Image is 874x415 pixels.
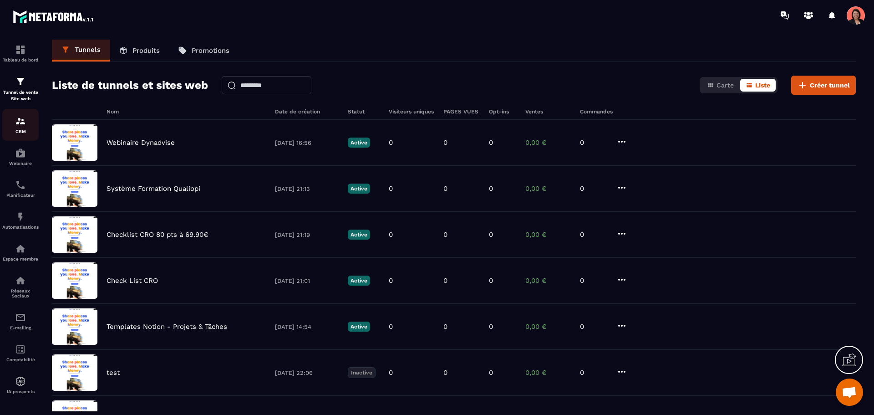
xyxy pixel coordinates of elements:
[348,322,370,332] p: Active
[15,275,26,286] img: social-network
[2,57,39,62] p: Tableau de bord
[580,323,607,331] p: 0
[2,337,39,369] a: accountantaccountantComptabilité
[489,323,493,331] p: 0
[2,129,39,134] p: CRM
[443,323,447,331] p: 0
[2,325,39,330] p: E-mailing
[132,46,160,55] p: Produits
[348,230,370,240] p: Active
[489,369,493,377] p: 0
[15,44,26,55] img: formation
[15,376,26,387] img: automations
[110,40,169,61] a: Produits
[580,138,607,147] p: 0
[2,389,39,394] p: IA prospects
[52,170,97,207] img: image
[443,184,447,193] p: 0
[525,108,571,115] h6: Ventes
[348,138,370,148] p: Active
[580,277,607,285] p: 0
[443,369,447,377] p: 0
[15,76,26,87] img: formation
[716,82,734,89] span: Carte
[2,173,39,205] a: schedulerschedulerPlanificateur
[389,369,393,377] p: 0
[2,109,39,141] a: formationformationCRM
[2,357,39,362] p: Comptabilité
[580,108,613,115] h6: Commandes
[348,184,370,194] p: Active
[275,139,339,146] p: [DATE] 16:56
[52,40,110,61] a: Tunnels
[2,37,39,69] a: formationformationTableau de bord
[525,184,571,193] p: 0,00 €
[2,268,39,305] a: social-networksocial-networkRéseaux Sociaux
[15,312,26,323] img: email
[15,116,26,127] img: formation
[107,369,120,377] p: test
[443,108,480,115] h6: PAGES VUES
[348,276,370,286] p: Active
[275,323,339,330] p: [DATE] 14:54
[107,231,208,239] p: Checklist CRO 80 pts à 69.90€
[791,76,856,95] button: Créer tunnel
[107,138,175,147] p: Webinaire Dynadvise
[389,277,393,285] p: 0
[701,79,739,92] button: Carte
[2,205,39,236] a: automationsautomationsAutomatisations
[107,108,266,115] h6: Nom
[13,8,95,25] img: logo
[389,108,434,115] h6: Visiteurs uniques
[525,138,571,147] p: 0,00 €
[275,231,339,238] p: [DATE] 21:19
[52,262,97,299] img: image
[755,82,770,89] span: Liste
[15,148,26,159] img: automations
[15,344,26,355] img: accountant
[348,367,376,378] p: Inactive
[489,108,516,115] h6: Opt-ins
[52,354,97,391] img: image
[192,46,229,55] p: Promotions
[2,193,39,198] p: Planificateur
[2,89,39,102] p: Tunnel de vente Site web
[525,369,571,377] p: 0,00 €
[52,76,208,94] h2: Liste de tunnels et sites web
[580,184,607,193] p: 0
[2,161,39,166] p: Webinaire
[107,323,227,331] p: Templates Notion - Projets & Tâches
[2,305,39,337] a: emailemailE-mailing
[489,184,493,193] p: 0
[2,225,39,230] p: Automatisations
[389,184,393,193] p: 0
[75,46,101,54] p: Tunnels
[52,216,97,253] img: image
[107,277,158,285] p: Check List CRO
[52,124,97,161] img: image
[389,231,393,239] p: 0
[489,277,493,285] p: 0
[443,231,447,239] p: 0
[525,231,571,239] p: 0,00 €
[15,243,26,254] img: automations
[580,231,607,239] p: 0
[52,308,97,345] img: image
[389,138,393,147] p: 0
[275,277,339,284] p: [DATE] 21:01
[489,231,493,239] p: 0
[489,138,493,147] p: 0
[2,141,39,173] a: automationsautomationsWebinaire
[107,184,200,193] p: Système Formation Qualiopi
[2,288,39,298] p: Réseaux Sociaux
[525,323,571,331] p: 0,00 €
[740,79,776,92] button: Liste
[443,277,447,285] p: 0
[389,323,393,331] p: 0
[348,108,380,115] h6: Statut
[580,369,607,377] p: 0
[2,69,39,109] a: formationformationTunnel de vente Site web
[169,40,239,61] a: Promotions
[810,81,850,90] span: Créer tunnel
[525,277,571,285] p: 0,00 €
